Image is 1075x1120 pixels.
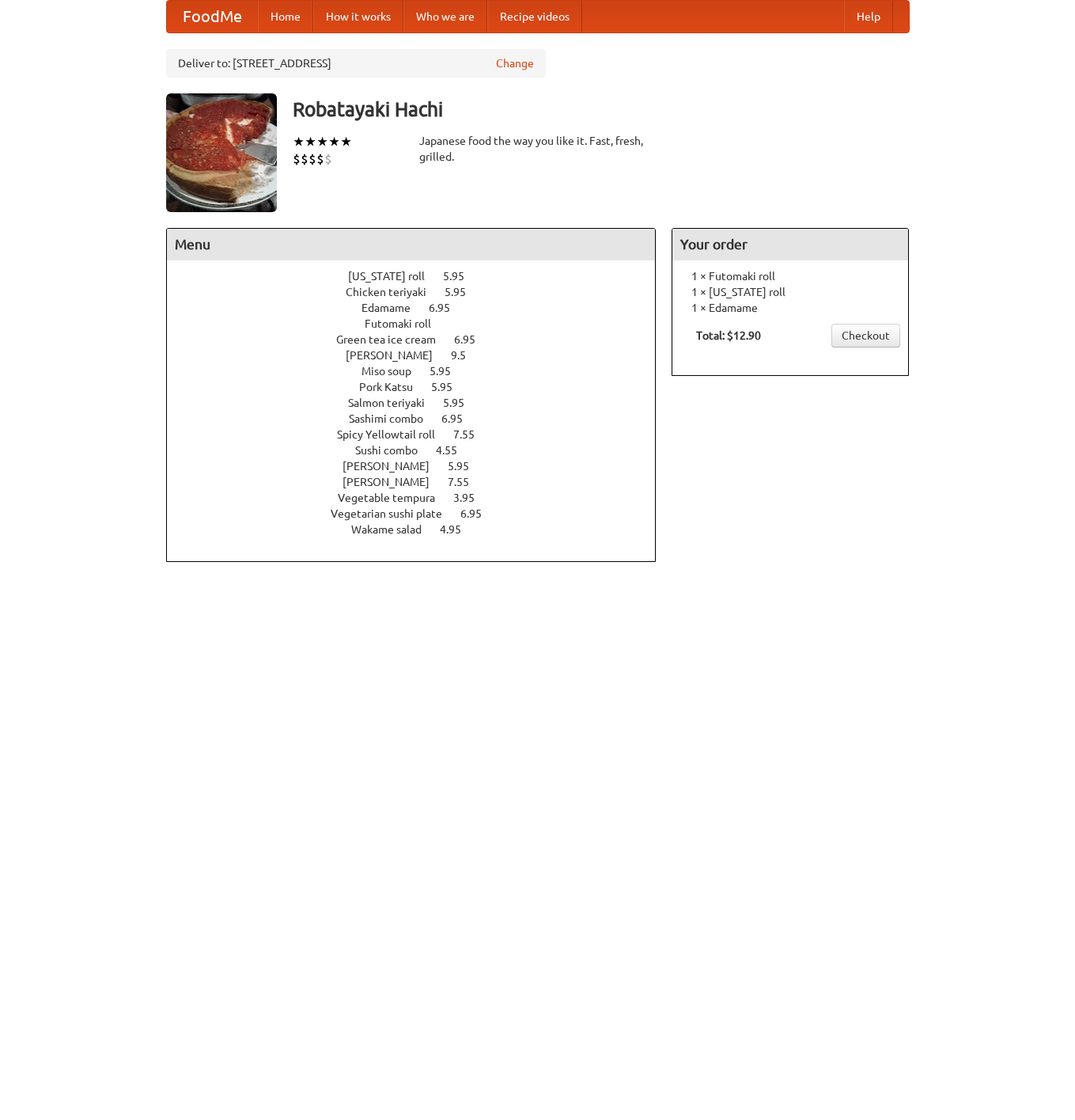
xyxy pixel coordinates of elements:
[453,492,490,504] span: 3.95
[308,150,316,168] li: $
[831,324,900,347] a: Checkout
[166,93,277,212] img: angular.jpg
[445,286,482,298] span: 5.95
[337,428,451,441] span: Spicy Yellowtail roll
[441,412,479,425] span: 6.95
[346,349,495,362] a: [PERSON_NAME] 9.5
[337,428,504,441] a: Spicy Yellowtail roll 7.55
[487,1,582,32] a: Recipe videos
[361,302,426,314] span: Edamame
[167,229,656,260] h4: Menu
[359,381,429,393] span: Pork Katsu
[338,492,504,504] a: Vegetable tempura 3.95
[448,476,485,488] span: 7.55
[680,268,900,284] li: 1 × Futomaki roll
[451,349,482,362] span: 9.5
[349,412,492,425] a: Sashimi combo 6.95
[343,476,498,488] a: [PERSON_NAME] 7.55
[313,1,403,32] a: How it works
[167,1,258,32] a: FoodMe
[349,412,439,425] span: Sashimi combo
[361,365,480,378] a: Miso soup 5.95
[348,397,494,409] a: Salmon teriyaki 5.95
[443,270,480,283] span: 5.95
[343,460,445,473] span: [PERSON_NAME]
[351,523,437,536] span: Wakame salad
[430,365,467,378] span: 5.95
[316,133,328,150] li: ★
[365,317,447,330] span: Futomaki roll
[844,1,893,32] a: Help
[348,270,494,283] a: [US_STATE] roll 5.95
[431,381,468,393] span: 5.95
[454,333,491,346] span: 6.95
[448,460,485,473] span: 5.95
[336,333,505,346] a: Green tea ice cream 6.95
[293,150,301,168] li: $
[324,150,332,168] li: $
[460,507,498,520] span: 6.95
[436,444,473,457] span: 4.55
[343,476,445,488] span: [PERSON_NAME]
[348,270,441,283] span: [US_STATE] roll
[331,507,511,520] a: Vegetarian sushi plate 6.95
[336,333,452,346] span: Green tea ice cream
[293,133,305,150] li: ★
[328,133,340,150] li: ★
[419,133,657,165] div: Japanese food the way you like it. Fast, fresh, grilled.
[316,150,324,168] li: $
[166,49,546,78] div: Deliver to: [STREET_ADDRESS]
[443,397,480,409] span: 5.95
[440,523,477,536] span: 4.95
[365,317,476,330] a: Futomaki roll
[359,381,482,393] a: Pork Katsu 5.95
[355,444,486,457] a: Sushi combo 4.55
[348,397,441,409] span: Salmon teriyaki
[331,507,458,520] span: Vegetarian sushi plate
[346,286,495,298] a: Chicken teriyaki 5.95
[351,523,490,536] a: Wakame salad 4.95
[696,329,761,342] b: Total: $12.90
[340,133,352,150] li: ★
[355,444,433,457] span: Sushi combo
[293,93,910,125] h3: Robatayaki Hachi
[680,300,900,316] li: 1 × Edamame
[346,286,442,298] span: Chicken teriyaki
[343,460,498,473] a: [PERSON_NAME] 5.95
[680,284,900,300] li: 1 × [US_STATE] roll
[453,428,490,441] span: 7.55
[429,302,466,314] span: 6.95
[301,150,308,168] li: $
[672,229,908,260] h4: Your order
[496,55,534,71] a: Change
[258,1,313,32] a: Home
[361,365,427,378] span: Miso soup
[346,349,449,362] span: [PERSON_NAME]
[403,1,487,32] a: Who we are
[361,302,479,314] a: Edamame 6.95
[305,133,316,150] li: ★
[338,492,451,504] span: Vegetable tempura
